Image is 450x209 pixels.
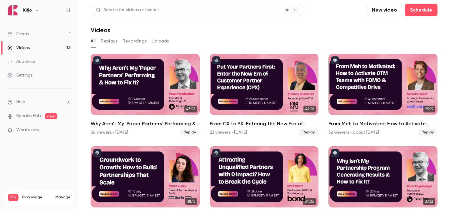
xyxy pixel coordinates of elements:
[93,56,101,64] button: published
[16,127,40,133] span: What's new
[91,120,200,127] h2: Why Aren’t My ‘Paper Partners’ Performing & How to Fix It?
[328,129,379,136] div: 32 viewers • about [DATE]
[303,198,316,205] span: 34:06
[7,58,35,65] div: Audience
[210,54,319,136] a: 42:26From CX to PX: Entering the New Era of Partner Experience23 viewers • [DATE]Replay
[91,54,200,136] a: 43:56Why Aren’t My ‘Paper Partners’ Performing & How to Fix It?36 viewers • [DATE]Replay
[96,7,158,13] div: Search for videos or events
[7,45,30,51] div: Videos
[185,198,197,205] span: 38:13
[328,54,437,136] a: 39:19From Meh to Motivated: How to Activate GTM Teams with FOMO & Competitive Drive32 viewers • a...
[55,195,70,200] a: Manage
[45,113,57,119] span: new
[16,113,41,119] a: SpeakerHub
[101,36,117,46] button: Replays
[7,72,32,78] div: Settings
[184,106,197,112] span: 43:56
[210,54,319,136] li: From CX to PX: Entering the New Era of Partner Experience
[331,149,339,157] button: published
[8,5,18,15] img: Kiflo
[91,129,128,136] div: 36 viewers • [DATE]
[8,194,18,201] span: Pro
[93,149,101,157] button: published
[405,4,437,16] button: Schedule
[152,36,169,46] button: Uploads
[423,198,435,205] span: 37:22
[91,26,110,34] h1: Videos
[331,56,339,64] button: published
[180,129,200,136] span: Replay
[23,7,32,13] h6: Kiflo
[91,4,437,205] section: Videos
[303,106,316,112] span: 42:26
[16,99,25,105] span: Help
[122,36,147,46] button: Recordings
[328,120,437,127] h2: From Meh to Motivated: How to Activate GTM Teams with FOMO & Competitive Drive
[91,36,96,46] button: All
[212,149,220,157] button: published
[299,129,318,136] span: Replay
[328,54,437,136] li: From Meh to Motivated: How to Activate GTM Teams with FOMO & Competitive Drive
[7,31,29,37] div: Events
[22,195,52,200] span: Plan usage
[423,106,435,112] span: 39:19
[367,4,402,16] button: New video
[210,120,319,127] h2: From CX to PX: Entering the New Era of Partner Experience
[210,129,247,136] div: 23 viewers • [DATE]
[91,54,200,136] li: Why Aren’t My ‘Paper Partners’ Performing & How to Fix It?
[418,129,437,136] span: Replay
[212,56,220,64] button: published
[7,99,71,105] li: help-dropdown-opener
[63,127,71,133] iframe: Noticeable Trigger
